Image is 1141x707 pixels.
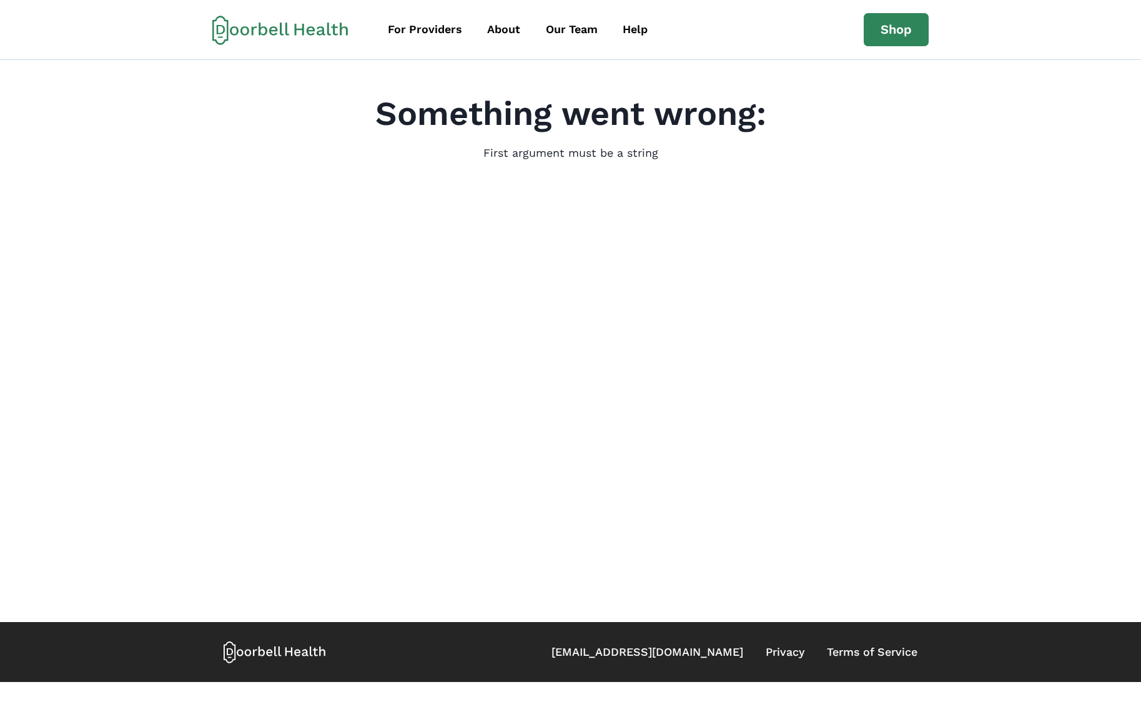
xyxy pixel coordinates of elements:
[827,644,917,661] a: Terms of Service
[483,145,658,162] p: First argument must be a string
[388,21,462,38] div: For Providers
[864,13,929,47] a: Shop
[766,644,804,661] a: Privacy
[623,21,648,38] div: Help
[535,16,609,44] a: Our Team
[611,16,659,44] a: Help
[551,644,743,661] a: [EMAIL_ADDRESS][DOMAIN_NAME]
[375,94,766,134] h2: Something went wrong:
[546,21,598,38] div: Our Team
[476,16,531,44] a: About
[487,21,520,38] div: About
[377,16,473,44] a: For Providers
